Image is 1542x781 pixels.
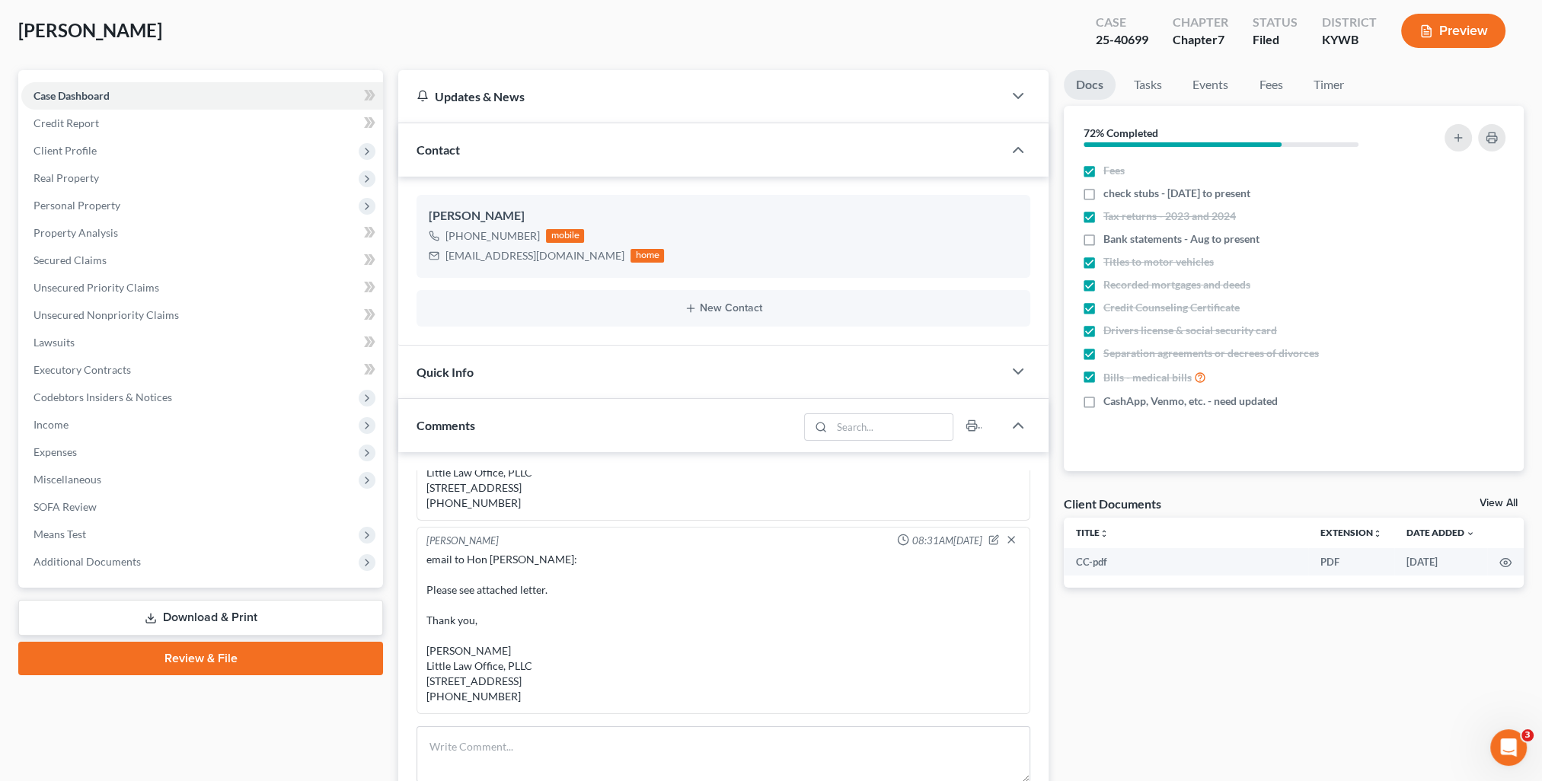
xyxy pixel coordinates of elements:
[1308,548,1394,575] td: PDF
[912,534,982,548] span: 08:31AM[DATE]
[21,219,383,247] a: Property Analysis
[34,390,172,403] span: Codebtors Insiders & Notices
[34,528,86,540] span: Means Test
[1218,32,1224,46] span: 7
[1394,548,1487,575] td: [DATE]
[1173,31,1228,49] div: Chapter
[1253,31,1298,49] div: Filed
[34,418,69,431] span: Income
[34,445,77,458] span: Expenses
[445,228,540,244] div: [PHONE_NUMBER]
[429,207,1018,225] div: [PERSON_NAME]
[1490,729,1527,766] iframe: Intercom live chat
[21,82,383,110] a: Case Dashboard
[1173,14,1228,31] div: Chapter
[1322,14,1377,31] div: District
[18,642,383,675] a: Review & File
[34,199,120,212] span: Personal Property
[34,473,101,486] span: Miscellaneous
[21,110,383,137] a: Credit Report
[429,302,1018,314] button: New Contact
[1103,394,1278,409] span: CashApp, Venmo, etc. - need updated
[1322,31,1377,49] div: KYWB
[1103,300,1240,315] span: Credit Counseling Certificate
[1103,231,1259,247] span: Bank statements - Aug to present
[631,249,664,263] div: home
[1064,496,1161,512] div: Client Documents
[1103,323,1277,338] span: Drivers license & social security card
[1406,527,1475,538] a: Date Added expand_more
[1096,31,1148,49] div: 25-40699
[1103,163,1125,178] span: Fees
[21,493,383,521] a: SOFA Review
[34,281,159,294] span: Unsecured Priority Claims
[34,226,118,239] span: Property Analysis
[34,500,97,513] span: SOFA Review
[34,253,107,266] span: Secured Claims
[1064,70,1116,100] a: Docs
[417,418,475,432] span: Comments
[445,248,624,263] div: [EMAIL_ADDRESS][DOMAIN_NAME]
[417,88,985,104] div: Updates & News
[1521,729,1534,741] span: 3
[21,247,383,274] a: Secured Claims
[832,414,953,440] input: Search...
[1373,529,1382,538] i: unfold_more
[34,336,75,349] span: Lawsuits
[1401,14,1505,48] button: Preview
[1103,186,1250,201] span: check stubs - [DATE] to present
[34,116,99,129] span: Credit Report
[21,356,383,384] a: Executory Contracts
[18,19,162,41] span: [PERSON_NAME]
[1301,70,1356,100] a: Timer
[1103,346,1319,361] span: Separation agreements or decrees of divorces
[1480,498,1518,508] a: View All
[417,365,474,379] span: Quick Info
[34,171,99,184] span: Real Property
[1103,254,1214,269] span: Titles to motor vehicles
[18,600,383,636] a: Download & Print
[1064,548,1308,575] td: CC-pdf
[21,329,383,356] a: Lawsuits
[21,301,383,329] a: Unsecured Nonpriority Claims
[1096,14,1148,31] div: Case
[34,363,131,376] span: Executory Contracts
[1253,14,1298,31] div: Status
[34,308,179,321] span: Unsecured Nonpriority Claims
[1103,277,1250,292] span: Recorded mortgages and deeds
[426,534,499,549] div: [PERSON_NAME]
[546,229,584,243] div: mobile
[1180,70,1240,100] a: Events
[417,142,460,157] span: Contact
[1076,527,1109,538] a: Titleunfold_more
[1466,529,1475,538] i: expand_more
[1122,70,1174,100] a: Tasks
[21,274,383,301] a: Unsecured Priority Claims
[1084,126,1158,139] strong: 72% Completed
[1247,70,1295,100] a: Fees
[34,555,141,568] span: Additional Documents
[1103,370,1192,385] span: Bills - medical bills
[1320,527,1382,538] a: Extensionunfold_more
[1100,529,1109,538] i: unfold_more
[34,144,97,157] span: Client Profile
[1103,209,1236,224] span: Tax returns - 2023 and 2024
[34,89,110,102] span: Case Dashboard
[426,552,1020,704] div: email to Hon [PERSON_NAME]: Please see attached letter. Thank you, [PERSON_NAME] Little Law Offic...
